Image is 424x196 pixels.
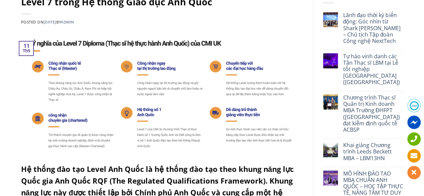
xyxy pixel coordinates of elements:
[44,19,56,24] a: [DATE]
[343,53,403,85] a: Tự hào vinh danh các Tân Thạc sĩ LBM tại Lễ tốt nghiệp [GEOGRAPHIC_DATA] ([GEOGRAPHIC_DATA])
[343,12,403,44] a: Lãnh đạo thời kỳ biến động: Góc nhìn từ Shark [PERSON_NAME] – Chủ tịch Tập đoàn Công nghệ NextTech
[343,94,403,133] a: Chương trình Thạc sĩ Quản trị Kinh doanh MBA Trường ĐHFPT ([GEOGRAPHIC_DATA]) đạt kiểm định quốc ...
[61,19,74,24] a: admin
[343,142,403,161] a: Khai giảng Chương trình Leeds Beckett MBA – LBM13HN
[21,19,56,24] span: Posted on
[56,19,74,24] span: by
